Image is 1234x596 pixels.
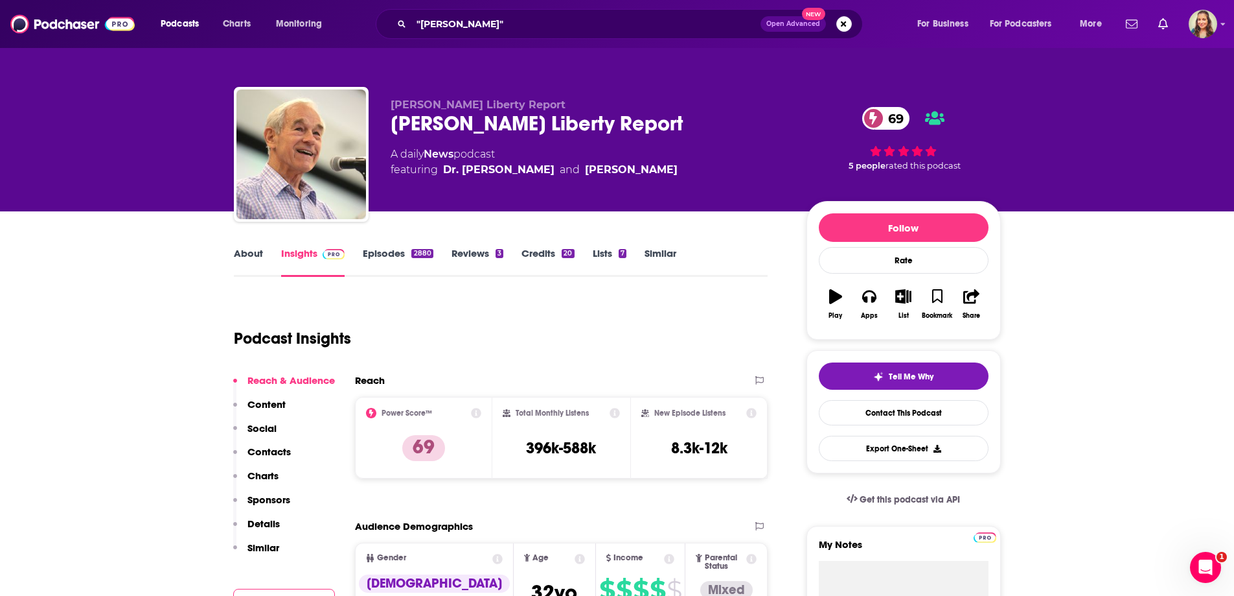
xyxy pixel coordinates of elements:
[424,148,453,160] a: News
[247,518,280,530] p: Details
[898,312,909,320] div: List
[214,14,258,34] a: Charts
[323,249,345,259] img: Podchaser Pro
[233,374,335,398] button: Reach & Audience
[705,554,744,571] span: Parental Status
[889,372,933,382] span: Tell Me Why
[233,446,291,470] button: Contacts
[1190,552,1221,583] iframe: Intercom live chat
[819,281,852,328] button: Play
[819,400,988,425] a: Contact This Podcast
[377,554,406,562] span: Gender
[276,15,322,33] span: Monitoring
[974,530,996,543] a: Pro website
[760,16,826,32] button: Open AdvancedNew
[671,438,727,458] h3: 8.3k-12k
[963,312,980,320] div: Share
[233,470,279,494] button: Charts
[247,542,279,554] p: Similar
[954,281,988,328] button: Share
[849,161,886,171] span: 5 people
[382,409,432,418] h2: Power Score™
[593,247,626,277] a: Lists7
[860,494,960,505] span: Get this podcast via API
[802,8,825,20] span: New
[908,14,985,34] button: open menu
[766,21,820,27] span: Open Advanced
[391,162,678,178] span: featuring
[359,575,510,593] div: [DEMOGRAPHIC_DATA]
[236,89,366,219] img: Ron Paul Liberty Report
[886,281,920,328] button: List
[521,247,574,277] a: Credits20
[223,15,251,33] span: Charts
[806,99,1001,179] div: 69 5 peoplerated this podcast
[819,538,988,561] label: My Notes
[585,162,678,178] a: Daniel McAdams
[247,470,279,482] p: Charts
[402,435,445,461] p: 69
[645,247,676,277] a: Similar
[526,438,596,458] h3: 396k-588k
[267,14,339,34] button: open menu
[819,213,988,242] button: Follow
[247,398,286,411] p: Content
[1071,14,1118,34] button: open menu
[247,446,291,458] p: Contacts
[355,374,385,387] h2: Reach
[875,107,910,130] span: 69
[355,520,473,532] h2: Audience Demographics
[873,372,884,382] img: tell me why sparkle
[152,14,216,34] button: open menu
[234,329,351,348] h1: Podcast Insights
[516,409,589,418] h2: Total Monthly Listens
[443,162,554,178] a: Dr. Ron Paul
[1189,10,1217,38] img: User Profile
[451,247,503,277] a: Reviews3
[1217,552,1227,562] span: 1
[1121,13,1143,35] a: Show notifications dropdown
[388,9,875,39] div: Search podcasts, credits, & more...
[391,99,566,111] span: [PERSON_NAME] Liberty Report
[234,247,263,277] a: About
[1080,15,1102,33] span: More
[613,554,643,562] span: Income
[981,14,1071,34] button: open menu
[922,312,952,320] div: Bookmark
[917,15,968,33] span: For Business
[852,281,886,328] button: Apps
[819,363,988,390] button: tell me why sparkleTell Me Why
[233,542,279,566] button: Similar
[532,554,549,562] span: Age
[819,247,988,274] div: Rate
[363,247,433,277] a: Episodes2880
[654,409,726,418] h2: New Episode Listens
[828,312,842,320] div: Play
[861,312,878,320] div: Apps
[233,518,280,542] button: Details
[1189,10,1217,38] button: Show profile menu
[886,161,961,171] span: rated this podcast
[819,436,988,461] button: Export One-Sheet
[233,494,290,518] button: Sponsors
[411,249,433,258] div: 2880
[10,12,135,36] img: Podchaser - Follow, Share and Rate Podcasts
[862,107,910,130] a: 69
[247,494,290,506] p: Sponsors
[619,249,626,258] div: 7
[1153,13,1173,35] a: Show notifications dropdown
[233,398,286,422] button: Content
[920,281,954,328] button: Bookmark
[560,162,580,178] span: and
[836,484,971,516] a: Get this podcast via API
[411,14,760,34] input: Search podcasts, credits, & more...
[974,532,996,543] img: Podchaser Pro
[562,249,574,258] div: 20
[1189,10,1217,38] span: Logged in as adriana.guzman
[990,15,1052,33] span: For Podcasters
[247,422,277,435] p: Social
[233,422,277,446] button: Social
[247,374,335,387] p: Reach & Audience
